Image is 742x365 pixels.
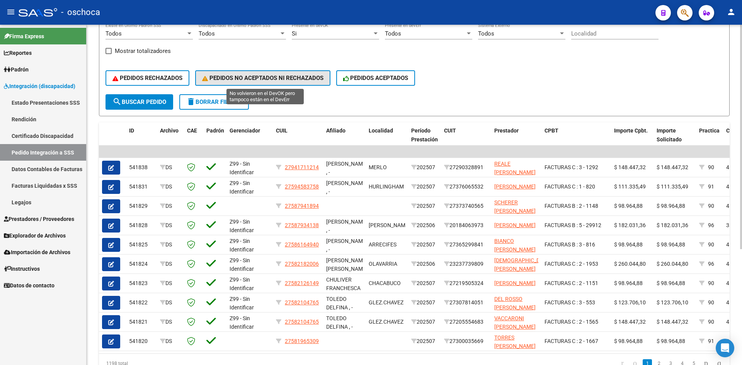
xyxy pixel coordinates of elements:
div: DS [160,221,181,230]
span: $ 98.964,88 [614,338,643,344]
span: 27582182006 [285,261,319,267]
span: $ 111.335,49 [614,183,646,190]
span: 90 [708,280,714,286]
span: 336 [726,222,735,228]
datatable-header-cell: Prestador [491,122,541,156]
span: CUIL [276,127,288,134]
span: Padrón [206,127,224,134]
datatable-header-cell: Afiliado [323,122,366,156]
div: DS [160,240,181,249]
div: DS [160,163,181,172]
span: Buscar Pedido [112,98,166,105]
span: $ 98.964,88 [657,241,685,248]
span: 27582104765 [285,319,319,325]
button: PEDIDOS NO ACEPTADOS NI RECHAZADOS [195,70,330,86]
div: 27290328891 [444,163,488,172]
div: 202507 [411,317,438,326]
span: Importe Solicitado [657,127,682,143]
div: 202507 [411,337,438,346]
span: $ 123.706,10 [614,299,646,306]
span: $ 148.447,32 [657,319,688,325]
span: $ 148.447,32 [614,164,646,170]
datatable-header-cell: Importe Solicitado [654,122,696,156]
div: 202507 [411,182,438,191]
span: Datos de contacto [4,281,54,290]
mat-icon: menu [6,7,15,17]
div: 202506 [411,221,438,230]
span: $ 98.964,88 [657,203,685,209]
span: 91 [708,183,714,190]
div: 27376065532 [444,182,488,191]
span: Prestadores / Proveedores [4,215,74,223]
button: Borrar Filtros [179,94,249,110]
datatable-header-cell: Padrón [203,122,226,156]
span: CAE [187,127,197,134]
div: 541825 [129,240,154,249]
div: FACTURAS B : 2 - 1148 [545,202,608,211]
span: TOLEDO DELFINA , - [326,315,353,330]
span: Afiliado [326,127,345,134]
span: MERLO [369,164,387,170]
span: Gerenciador [230,127,260,134]
div: DS [160,337,181,346]
div: 27300035669 [444,337,488,346]
span: 4 [726,241,729,248]
datatable-header-cell: CAE [184,122,203,156]
span: Mostrar totalizadores [115,46,171,56]
span: 27581965309 [285,338,319,344]
span: 4 [726,299,729,306]
button: Buscar Pedido [106,94,173,110]
span: Z99 - Sin Identificar [230,257,254,272]
div: 27365299841 [444,240,488,249]
div: FACTURAS C : 2 - 1565 [545,317,608,326]
div: 541838 [129,163,154,172]
span: PEDIDOS NO ACEPTADOS NI RECHAZADOS [202,75,323,81]
span: $ 260.044,80 [614,261,646,267]
span: VACCARONI [PERSON_NAME] [494,315,536,330]
span: Archivo [160,127,179,134]
div: FACTURAS B : 5 - 29912 [545,221,608,230]
span: BIANCO [PERSON_NAME] [494,238,536,253]
span: Localidad [369,127,393,134]
div: DS [160,260,181,268]
span: Z99 - Sin Identificar [230,277,254,292]
span: Z99 - Sin Identificar [230,238,254,253]
span: $ 111.335,49 [657,183,688,190]
datatable-header-cell: CPBT [541,122,611,156]
span: Z99 - Sin Identificar [230,296,254,311]
span: Todos [478,30,494,37]
div: 541828 [129,221,154,230]
div: 27373740565 [444,202,488,211]
div: FACTURAS C : 3 - 1292 [545,163,608,172]
span: REALE [PERSON_NAME] [494,161,536,176]
div: 27307814051 [444,298,488,307]
span: Período Prestación [411,127,438,143]
span: Z99 - Sin Identificar [230,219,254,234]
span: TORRES [PERSON_NAME] [494,334,536,350]
div: 27219505324 [444,279,488,288]
span: $ 260.044,80 [657,261,688,267]
span: Todos [385,30,401,37]
span: 4 [726,164,729,170]
div: DS [160,182,181,191]
div: FACTURAS C : 2 - 1667 [545,337,608,346]
span: Practica [699,127,720,134]
span: DEL ROSSO [PERSON_NAME] [494,296,536,311]
div: 541820 [129,337,154,346]
datatable-header-cell: CUIL [273,122,323,156]
div: 202507 [411,279,438,288]
span: 4 [726,183,729,190]
span: 91 [708,338,714,344]
span: $ 148.447,32 [614,319,646,325]
datatable-header-cell: Archivo [157,122,184,156]
span: 90 [708,203,714,209]
span: Importe Cpbt. [614,127,648,134]
span: CPBT [545,127,558,134]
span: PEDIDOS RECHAZADOS [112,75,182,81]
span: 27941711214 [285,164,319,170]
span: CHULIVER FRANCHESCA , - [326,277,361,300]
div: 202507 [411,202,438,211]
span: 90 [708,319,714,325]
div: 202507 [411,163,438,172]
span: $ 98.964,88 [614,203,643,209]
